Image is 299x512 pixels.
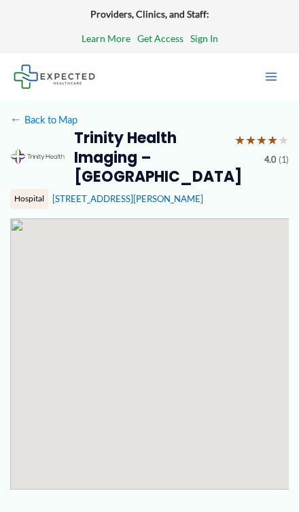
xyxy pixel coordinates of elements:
[137,30,183,47] a: Get Access
[10,111,77,129] a: ←Back to Map
[257,62,285,91] button: Main menu toggle
[278,129,289,152] span: ★
[245,129,256,152] span: ★
[256,129,267,152] span: ★
[74,129,225,186] h2: Trinity Health Imaging – [GEOGRAPHIC_DATA]
[52,193,203,204] a: [STREET_ADDRESS][PERSON_NAME]
[10,189,48,208] div: Hospital
[264,152,276,168] span: 4.0
[279,152,289,168] span: (1)
[10,113,22,125] span: ←
[82,30,130,47] a: Learn More
[90,8,209,20] strong: Providers, Clinics, and Staff:
[14,64,95,88] img: Expected Healthcare Logo - side, dark font, small
[190,30,218,47] a: Sign In
[267,129,278,152] span: ★
[234,129,245,152] span: ★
